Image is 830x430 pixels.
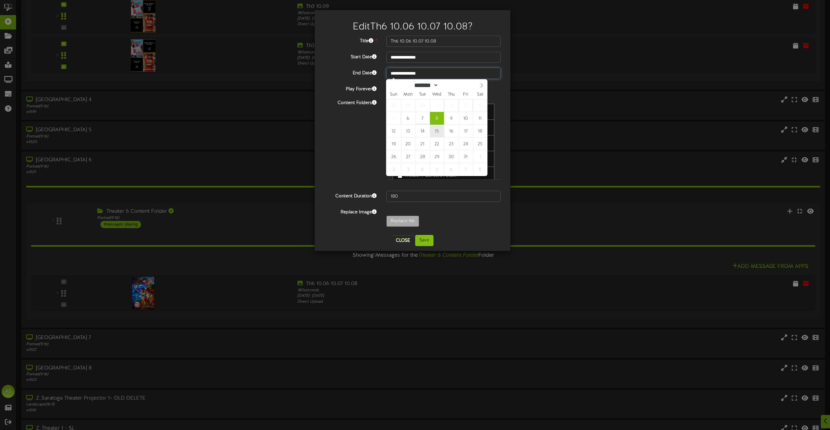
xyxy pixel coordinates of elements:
[398,174,402,178] input: Theater 7 Content Folder
[320,98,381,106] label: Content Folders
[430,93,444,97] span: Wed
[459,112,473,125] span: October 10, 2025
[392,235,414,246] button: Close
[387,125,401,137] span: October 12, 2025
[444,93,458,97] span: Thu
[415,137,430,150] span: October 21, 2025
[415,235,433,246] button: Save
[401,112,415,125] span: October 6, 2025
[473,99,487,112] span: October 4, 2025
[473,137,487,150] span: October 25, 2025
[473,125,487,137] span: October 18, 2025
[438,82,462,89] input: Year
[415,125,430,137] span: October 14, 2025
[320,36,381,45] label: Title
[325,22,501,32] h2: Edit Th6 10.06 10.07 10.08 ?
[386,191,501,202] input: 15
[430,112,444,125] span: October 8, 2025
[415,150,430,163] span: October 28, 2025
[401,163,415,176] span: November 3, 2025
[415,93,430,97] span: Tue
[320,207,381,216] label: Replace Image
[320,84,381,93] label: Play Forever
[444,125,458,137] span: October 16, 2025
[320,191,381,200] label: Content Duration
[459,99,473,112] span: October 3, 2025
[444,99,458,112] span: October 2, 2025
[415,99,430,112] span: September 30, 2025
[473,150,487,163] span: November 1, 2025
[386,93,401,97] span: Sun
[415,163,430,176] span: November 4, 2025
[459,150,473,163] span: October 31, 2025
[430,125,444,137] span: October 15, 2025
[473,163,487,176] span: November 8, 2025
[387,163,401,176] span: November 2, 2025
[401,137,415,150] span: October 20, 2025
[415,112,430,125] span: October 7, 2025
[401,150,415,163] span: October 27, 2025
[430,99,444,112] span: October 1, 2025
[444,150,458,163] span: October 30, 2025
[387,137,401,150] span: October 19, 2025
[458,93,473,97] span: Fri
[387,99,401,112] span: September 28, 2025
[320,52,381,61] label: Start Date
[430,163,444,176] span: November 5, 2025
[387,150,401,163] span: October 26, 2025
[459,137,473,150] span: October 24, 2025
[387,112,401,125] span: October 5, 2025
[444,163,458,176] span: November 6, 2025
[473,93,487,97] span: Sat
[459,163,473,176] span: November 7, 2025
[444,137,458,150] span: October 23, 2025
[401,125,415,137] span: October 13, 2025
[386,36,501,47] input: Title
[473,112,487,125] span: October 11, 2025
[459,125,473,137] span: October 17, 2025
[401,99,415,112] span: September 29, 2025
[430,150,444,163] span: October 29, 2025
[401,93,415,97] span: Mon
[320,68,381,77] label: End Date
[444,112,458,125] span: October 9, 2025
[430,137,444,150] span: October 22, 2025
